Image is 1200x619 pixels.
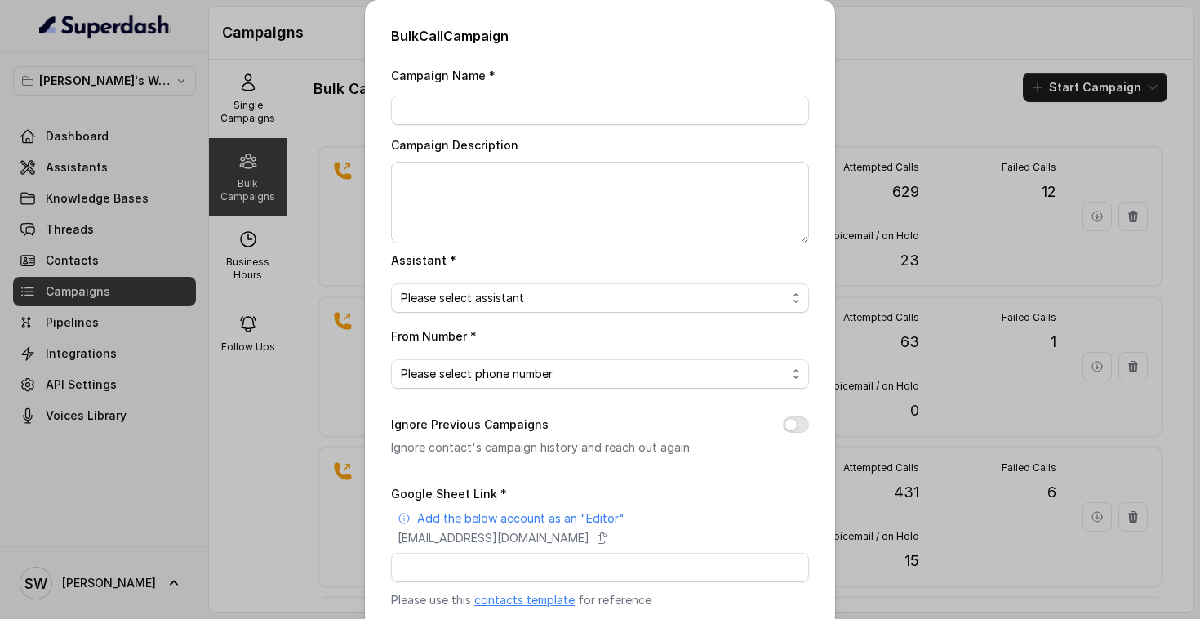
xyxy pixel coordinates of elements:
p: Add the below account as an "Editor" [417,510,624,527]
h2: Bulk Call Campaign [391,26,809,46]
label: Google Sheet Link * [391,487,507,501]
label: Campaign Description [391,138,518,152]
a: contacts template [474,593,575,607]
label: Campaign Name * [391,69,496,82]
p: [EMAIL_ADDRESS][DOMAIN_NAME] [398,530,589,546]
span: Please select phone number [401,364,786,384]
label: Ignore Previous Campaigns [391,415,549,434]
span: Please select assistant [401,288,786,308]
label: From Number * [391,329,477,343]
button: Please select phone number [391,359,809,389]
p: Ignore contact's campaign history and reach out again [391,438,757,457]
p: Please use this for reference [391,592,809,608]
label: Assistant * [391,253,456,267]
button: Please select assistant [391,283,809,313]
